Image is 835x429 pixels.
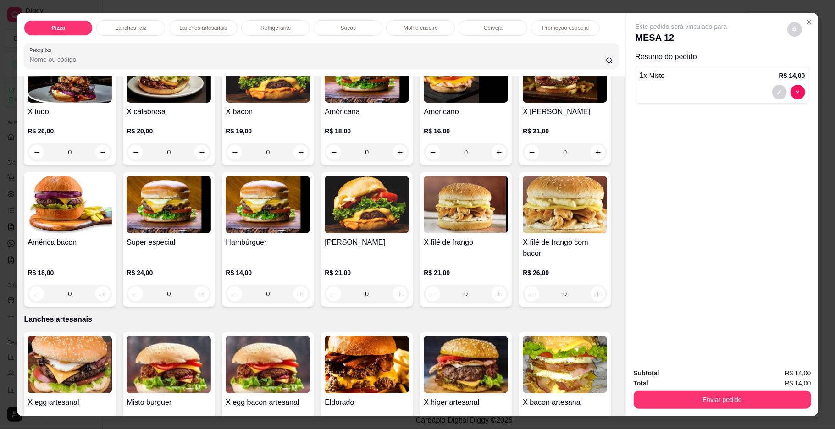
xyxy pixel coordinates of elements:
[226,336,310,393] img: product-image
[772,85,787,99] button: decrease-product-quantity
[802,15,817,29] button: Close
[260,24,291,32] p: Refrigerante
[28,397,112,408] h4: X egg artesanal
[523,397,607,408] h4: X bacon artesanal
[29,55,605,64] input: Pesquisa
[226,397,310,408] h4: X egg bacon artesanal
[636,51,809,62] p: Resumo do pedido
[28,106,112,117] h4: X tudo
[424,397,508,408] h4: X hiper artesanal
[404,24,438,32] p: Molho caseiro
[523,126,607,136] p: R$ 21,00
[127,268,211,277] p: R$ 24,00
[325,268,409,277] p: R$ 21,00
[127,176,211,233] img: product-image
[28,268,112,277] p: R$ 18,00
[127,106,211,117] h4: X calabresa
[226,268,310,277] p: R$ 14,00
[424,106,508,117] h4: Americano
[636,22,727,31] p: Este pedido será vinculado para
[523,336,607,393] img: product-image
[226,237,310,248] h4: Hambúrguer
[484,24,503,32] p: Cerveja
[424,336,508,393] img: product-image
[779,71,805,80] p: R$ 14,00
[424,126,508,136] p: R$ 16,00
[649,72,664,79] span: Misto
[542,24,589,32] p: Promoção especial
[523,176,607,233] img: product-image
[640,70,665,81] p: 1 x
[636,31,727,44] p: MESA 12
[28,176,112,233] img: product-image
[791,85,805,99] button: decrease-product-quantity
[24,314,618,325] p: Lanches artesanais
[127,126,211,136] p: R$ 20,00
[325,397,409,408] h4: Eldorado
[226,106,310,117] h4: X bacon
[226,176,310,233] img: product-image
[424,268,508,277] p: R$ 21,00
[634,369,659,377] strong: Subtotal
[127,336,211,393] img: product-image
[523,237,607,259] h4: X filé de frango com bacon
[634,379,648,387] strong: Total
[325,237,409,248] h4: [PERSON_NAME]
[424,237,508,248] h4: X filé de frango
[785,368,811,378] span: R$ 14,00
[28,336,112,393] img: product-image
[523,106,607,117] h4: X [PERSON_NAME]
[179,24,227,32] p: Lanches artesanais
[785,378,811,388] span: R$ 14,00
[325,126,409,136] p: R$ 18,00
[51,24,65,32] p: Pizza
[325,336,409,393] img: product-image
[341,24,356,32] p: Sucos
[28,126,112,136] p: R$ 26,00
[424,176,508,233] img: product-image
[787,22,802,37] button: decrease-product-quantity
[634,390,811,409] button: Enviar pedido
[226,126,310,136] p: R$ 19,00
[325,106,409,117] h4: Américana
[127,397,211,408] h4: Misto burguer
[523,268,607,277] p: R$ 26,00
[115,24,146,32] p: Lanches raiz
[29,46,55,54] label: Pesquisa
[127,237,211,248] h4: Super especial
[28,237,112,248] h4: América bacon
[325,176,409,233] img: product-image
